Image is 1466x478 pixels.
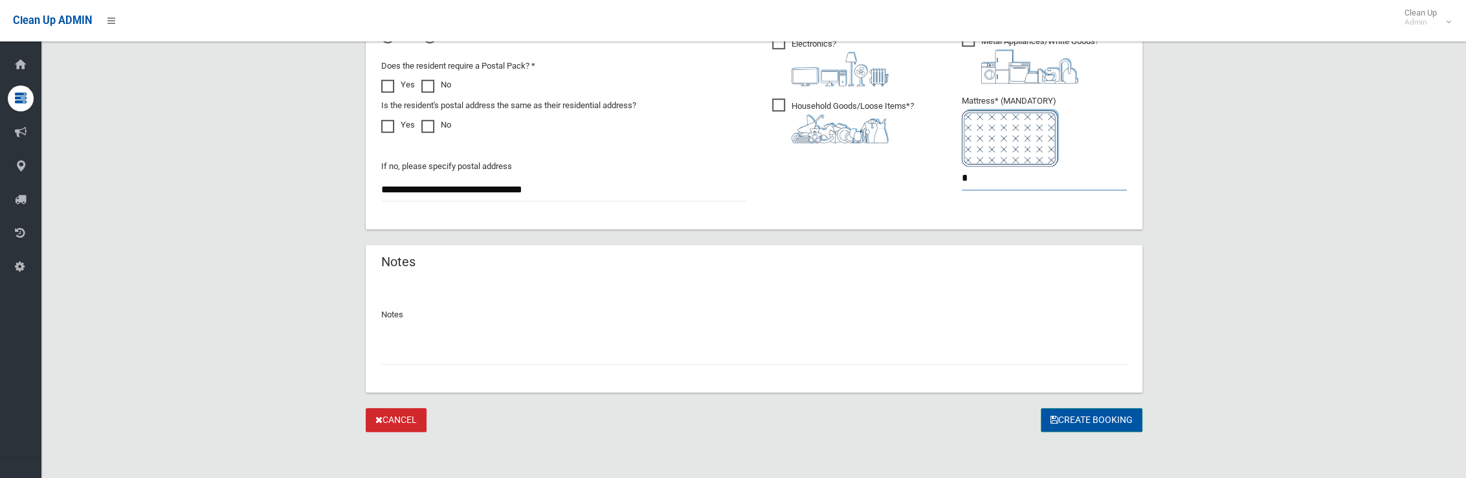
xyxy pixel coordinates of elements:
a: Cancel [366,408,427,432]
label: No [421,77,451,93]
label: If no, please specify postal address [381,159,512,174]
label: Yes [381,77,415,93]
i: ? [792,39,889,86]
p: Notes [381,307,1127,323]
img: e7408bece873d2c1783593a074e5cb2f.png [962,109,1059,166]
span: Mattress* (MANDATORY) [962,96,1127,166]
label: Is the resident's postal address the same as their residential address? [381,98,636,113]
label: Yes [381,117,415,133]
span: Clean Up ADMIN [13,14,92,27]
i: ? [792,101,914,143]
small: Admin [1405,17,1437,27]
span: Electronics [772,36,889,86]
img: 36c1b0289cb1767239cdd3de9e694f19.png [981,49,1078,84]
span: Clean Up [1398,8,1450,27]
span: Household Goods/Loose Items* [772,98,914,143]
img: b13cc3517677393f34c0a387616ef184.png [792,114,889,143]
span: Metal Appliances/White Goods [962,34,1099,84]
i: ? [981,36,1099,84]
label: No [421,117,451,133]
button: Create Booking [1041,408,1142,432]
img: 394712a680b73dbc3d2a6a3a7ffe5a07.png [792,52,889,86]
label: Does the resident require a Postal Pack? * [381,58,535,74]
header: Notes [366,249,431,275]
